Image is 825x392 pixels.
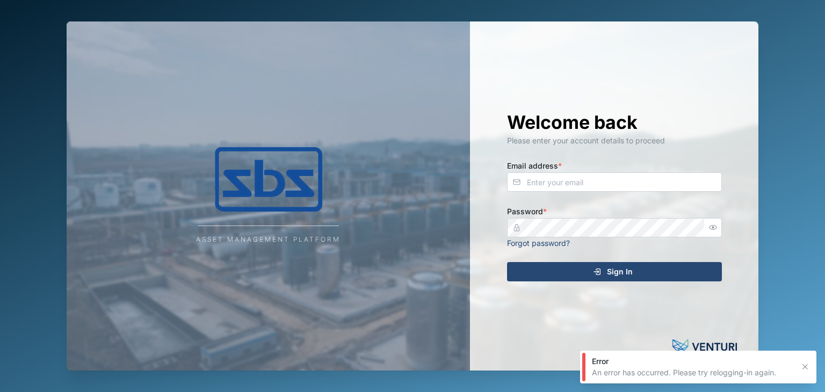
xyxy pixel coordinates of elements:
[607,263,633,281] span: Sign In
[507,160,562,172] label: Email address
[507,135,722,147] div: Please enter your account details to proceed
[507,238,570,248] a: Forgot password?
[507,111,722,134] h1: Welcome back
[161,147,376,212] img: Company Logo
[507,172,722,192] input: Enter your email
[196,235,341,245] div: Asset Management Platform
[507,206,547,217] label: Password
[672,336,737,358] img: Powered by: Venturi
[592,367,794,378] div: An error has occurred. Please try relogging-in again.
[592,356,794,367] div: Error
[507,262,722,281] button: Sign In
